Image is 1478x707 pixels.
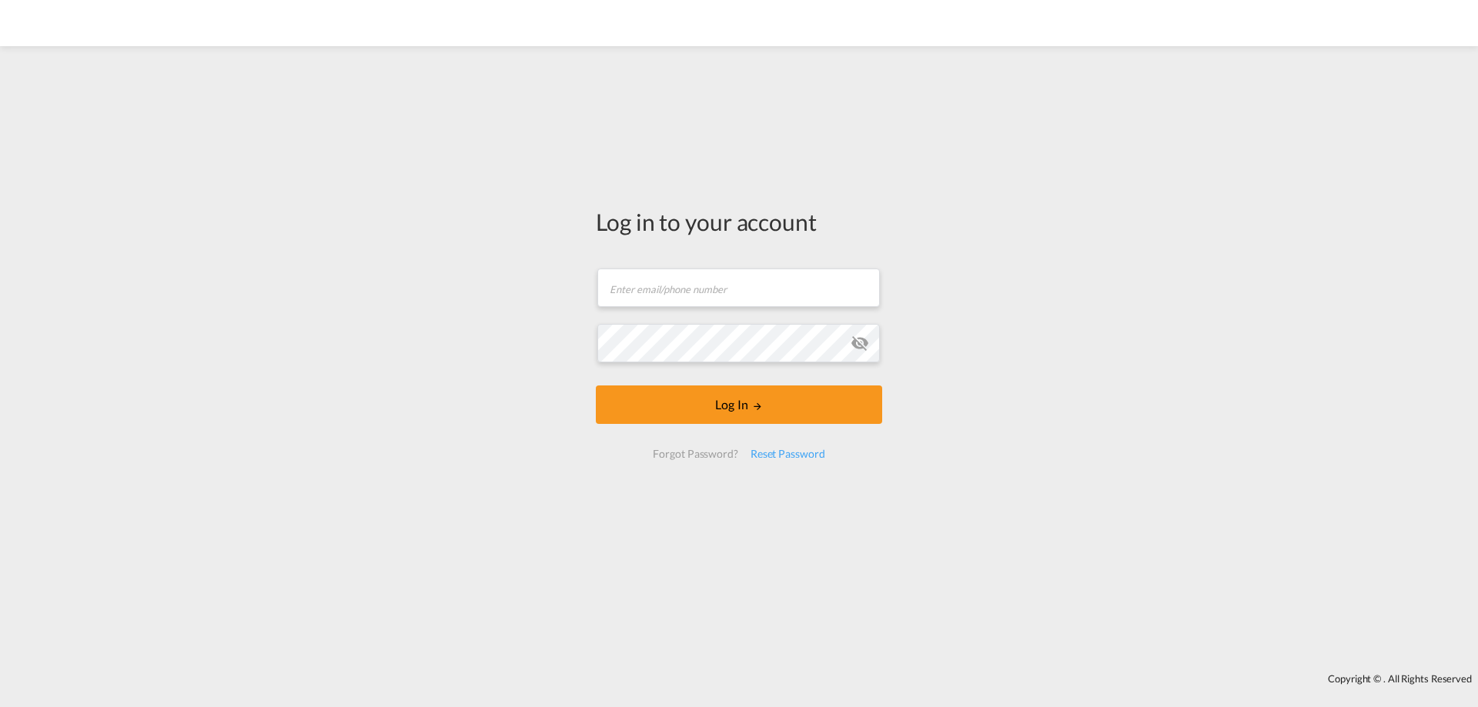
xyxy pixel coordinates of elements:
div: Reset Password [744,440,831,468]
button: LOGIN [596,385,882,424]
div: Forgot Password? [647,440,744,468]
input: Enter email/phone number [597,268,880,307]
md-icon: icon-eye-off [851,334,869,352]
div: Log in to your account [596,205,882,238]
